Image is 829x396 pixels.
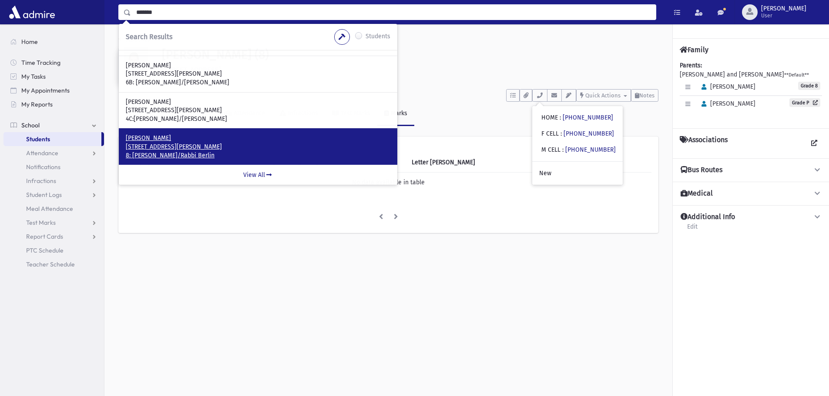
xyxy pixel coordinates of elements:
[21,59,60,67] span: Time Tracking
[131,4,656,20] input: Search
[21,38,38,46] span: Home
[698,83,755,90] span: [PERSON_NAME]
[541,129,614,138] div: F CELL
[541,145,616,154] div: M CELL
[3,174,104,188] a: Infractions
[761,5,806,12] span: [PERSON_NAME]
[3,56,104,70] a: Time Tracking
[21,87,70,94] span: My Appointments
[26,163,60,171] span: Notifications
[118,36,150,43] a: Students
[681,189,713,198] h4: Medical
[126,61,390,87] a: [PERSON_NAME] [STREET_ADDRESS][PERSON_NAME] 6B: [PERSON_NAME]/[PERSON_NAME]
[3,230,104,243] a: Report Cards
[680,62,702,69] b: Parents:
[3,216,104,230] a: Test Marks
[562,146,564,153] span: :
[698,100,755,107] span: [PERSON_NAME]
[3,188,104,202] a: Student Logs
[761,12,806,19] span: User
[576,89,631,102] button: Quick Actions
[126,70,390,78] p: [STREET_ADDRESS][PERSON_NAME]
[532,165,623,181] a: New
[26,135,50,143] span: Students
[406,153,547,173] th: Letter Mark
[126,78,390,87] p: 6B: [PERSON_NAME]/[PERSON_NAME]
[3,257,104,271] a: Teacher Schedule
[126,98,390,106] p: [PERSON_NAME]
[560,114,561,121] span: :
[126,134,390,160] a: [PERSON_NAME] [STREET_ADDRESS][PERSON_NAME] 8: [PERSON_NAME]/Rabbi Berlin
[798,82,820,90] span: Grade 8
[681,213,735,222] h4: Additional Info
[126,98,390,123] a: [PERSON_NAME] [STREET_ADDRESS][PERSON_NAME] 4C:[PERSON_NAME]/[PERSON_NAME]
[126,134,390,143] p: [PERSON_NAME]
[7,3,57,21] img: AdmirePro
[126,61,390,70] p: [PERSON_NAME]
[585,92,621,99] span: Quick Actions
[126,106,390,115] p: [STREET_ADDRESS][PERSON_NAME]
[26,233,63,240] span: Report Cards
[3,146,104,160] a: Attendance
[806,136,822,151] a: View all Associations
[26,191,62,199] span: Student Logs
[681,166,722,175] h4: Bus Routes
[680,189,822,198] button: Medical
[3,160,104,174] a: Notifications
[26,205,73,213] span: Meal Attendance
[126,33,172,41] span: Search Results
[126,151,390,160] p: 8: [PERSON_NAME]/Rabbi Berlin
[26,149,58,157] span: Attendance
[21,73,46,80] span: My Tasks
[162,66,658,74] h6: [STREET_ADDRESS]
[541,113,613,122] div: HOME
[118,35,150,47] nav: breadcrumb
[680,46,708,54] h4: Family
[3,83,104,97] a: My Appointments
[564,130,614,137] a: [PHONE_NUMBER]
[389,110,407,117] div: Marks
[3,97,104,111] a: My Reports
[680,61,822,121] div: [PERSON_NAME] and [PERSON_NAME]
[26,260,75,268] span: Teacher Schedule
[3,70,104,83] a: My Tasks
[565,146,616,153] a: [PHONE_NUMBER]
[639,92,654,99] span: Notes
[687,222,698,237] a: Edit
[3,202,104,216] a: Meal Attendance
[3,35,104,49] a: Home
[162,47,658,62] h1: [PERSON_NAME] (8)
[126,115,390,123] p: 4C:[PERSON_NAME]/[PERSON_NAME]
[680,213,822,222] button: Additional Info
[21,100,53,108] span: My Reports
[119,165,397,185] a: View All
[560,130,562,137] span: :
[118,102,161,126] a: Activity
[366,32,390,42] label: Students
[680,136,728,151] h4: Associations
[631,89,658,102] button: Notes
[680,166,822,175] button: Bus Routes
[26,246,64,254] span: PTC Schedule
[126,143,390,151] p: [STREET_ADDRESS][PERSON_NAME]
[26,177,56,185] span: Infractions
[26,219,56,226] span: Test Marks
[789,98,820,107] a: Grade P
[3,118,104,132] a: School
[3,132,101,146] a: Students
[563,114,613,121] a: [PHONE_NUMBER]
[3,243,104,257] a: PTC Schedule
[21,121,40,129] span: School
